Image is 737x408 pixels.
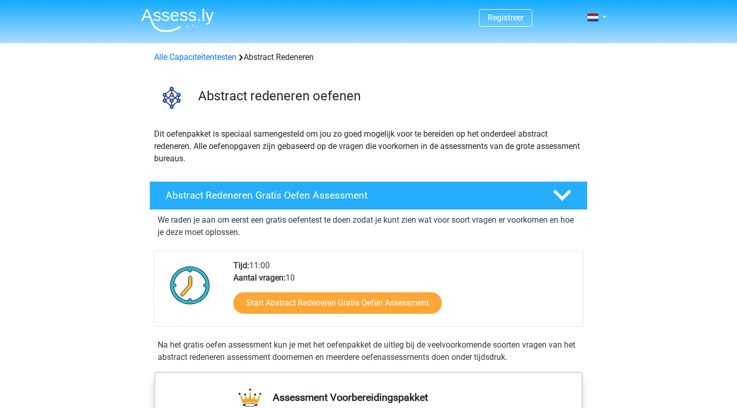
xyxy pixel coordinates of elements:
[154,128,583,165] p: Dit oefenpakket is speciaal samengesteld om jou zo goed mogelijk voor te bereiden op het onderdee...
[166,189,536,201] h4: Abstract Redeneren Gratis Oefen Assessment
[154,339,583,363] div: Na het gratis oefen assessment kun je met het oefenpakket de uitleg bij de veelvoorkomende soorte...
[233,292,442,314] a: Start Abstract Redeneren Gratis Oefen Assessment
[233,273,286,283] b: Aantal vragen:
[164,260,216,311] img: Klok
[145,181,592,210] a: Abstract Redeneren Gratis Oefen Assessment
[158,214,579,239] p: We raden je aan om eerst een gratis oefentest te doen zodat je kunt zien wat voor soort vragen er...
[233,261,249,270] b: Tijd:
[150,51,587,63] div: Abstract Redeneren
[141,8,214,32] img: Assessly
[226,260,582,326] div: 11:00 10
[154,52,236,62] a: Alle Capaciteitentesten
[198,88,579,104] h3: Abstract redeneren oefenen
[488,13,524,23] a: Registreer
[150,76,193,119] img: abstract redeneren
